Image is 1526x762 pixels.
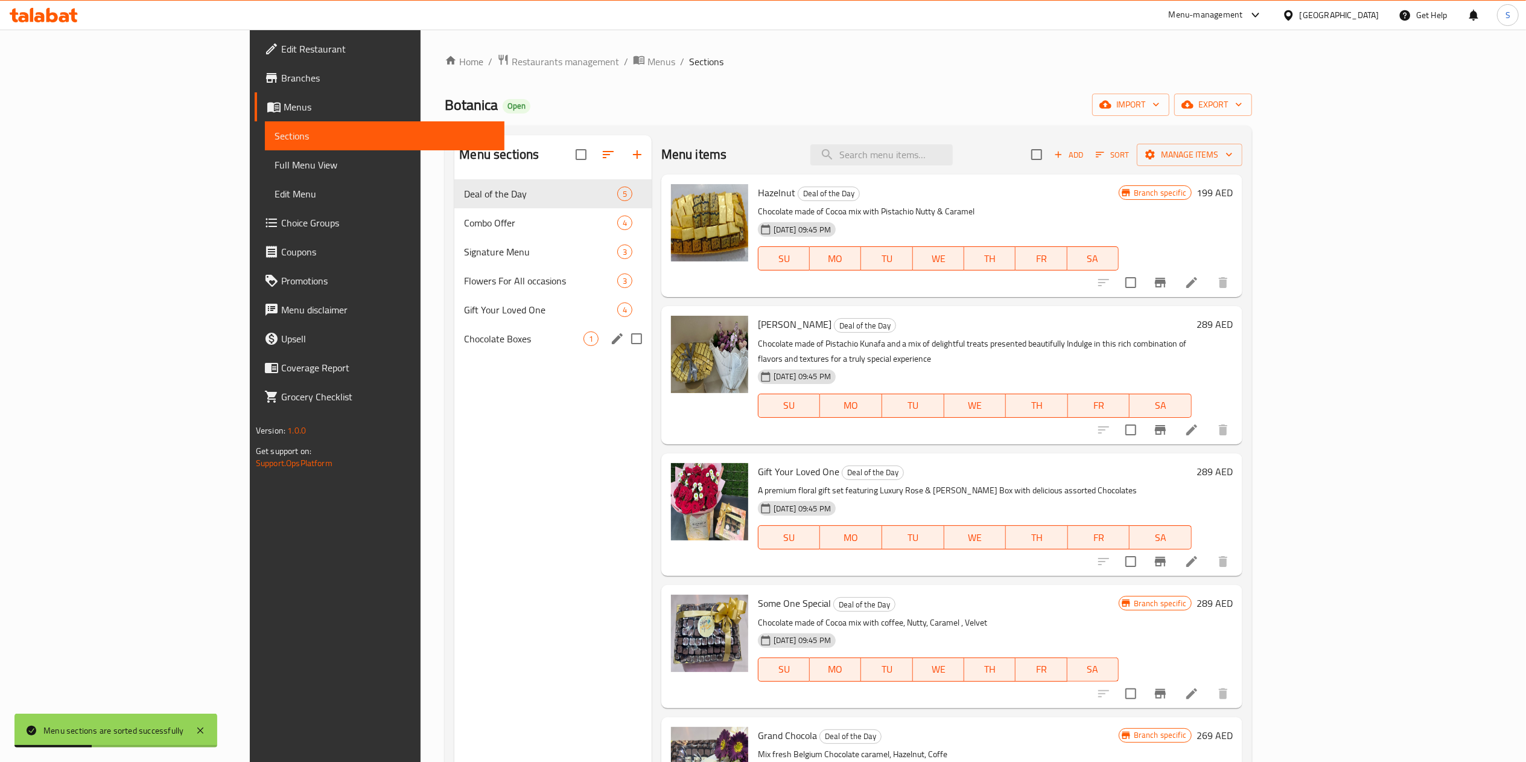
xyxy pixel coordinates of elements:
[820,525,882,549] button: MO
[1118,549,1143,574] span: Select to update
[1052,148,1085,162] span: Add
[1184,687,1199,701] a: Edit menu item
[1209,547,1238,576] button: delete
[820,729,881,743] span: Deal of the Day
[769,224,836,235] span: [DATE] 09:45 PM
[1184,97,1242,112] span: export
[256,455,332,471] a: Support.OpsPlatform
[1209,679,1238,708] button: delete
[633,54,675,69] a: Menus
[445,54,1252,69] nav: breadcrumb
[265,179,504,208] a: Edit Menu
[1146,415,1175,444] button: Branch-specific-item
[861,246,912,271] button: TU
[454,324,651,353] div: Chocolate Boxes1edit
[825,397,877,414] span: MO
[618,188,632,200] span: 5
[1146,547,1175,576] button: Branch-specific-item
[255,92,504,121] a: Menus
[1129,729,1191,741] span: Branch specific
[758,594,831,612] span: Some One Special
[834,598,895,612] span: Deal of the Day
[769,503,836,514] span: [DATE] 09:45 PM
[43,724,183,737] div: Menu sections are sorted successfully
[1006,525,1068,549] button: TH
[255,353,504,382] a: Coverage Report
[769,371,836,382] span: [DATE] 09:45 PM
[1049,146,1088,164] button: Add
[284,100,495,114] span: Menus
[758,204,1119,219] p: Chocolate made of Cocoa mix with Pistachio Nutty & Caramel
[464,245,617,259] span: Signature Menu
[454,174,651,358] nav: Menu sections
[594,140,623,169] span: Sort sections
[464,216,617,230] span: Combo Offer
[454,266,651,295] div: Flowers For All occasions3
[454,295,651,324] div: Gift Your Loved One4
[503,101,530,111] span: Open
[758,246,810,271] button: SU
[1020,661,1062,678] span: FR
[798,187,860,201] div: Deal of the Day
[1006,394,1068,418] button: TH
[618,246,632,258] span: 3
[1129,598,1191,609] span: Branch specific
[763,661,805,678] span: SU
[1197,727,1233,744] h6: 269 AED
[758,483,1192,498] p: A premium floral gift set featuring Luxury Rose & [PERSON_NAME] Box with delicious assorted Choco...
[866,250,908,267] span: TU
[964,246,1016,271] button: TH
[1146,268,1175,297] button: Branch-specific-item
[758,394,821,418] button: SU
[810,144,953,165] input: search
[1169,8,1243,22] div: Menu-management
[1130,525,1192,549] button: SA
[815,250,856,267] span: MO
[834,318,896,333] div: Deal of the Day
[1130,394,1192,418] button: SA
[1137,144,1242,166] button: Manage items
[1146,679,1175,708] button: Branch-specific-item
[949,397,1002,414] span: WE
[464,274,617,288] div: Flowers For All occasions
[255,266,504,295] a: Promotions
[256,443,311,459] span: Get support on:
[281,274,495,288] span: Promotions
[1134,397,1187,414] span: SA
[617,245,632,259] div: items
[1093,146,1132,164] button: Sort
[758,336,1192,367] p: Chocolate made of Pistachio Kunafa and a mix of delightful treats presented beautifully Indulge i...
[1197,316,1233,333] h6: 289 AED
[758,463,839,481] span: Gift Your Loved One
[1024,142,1049,167] span: Select section
[882,525,944,549] button: TU
[1067,246,1119,271] button: SA
[680,54,684,69] li: /
[1068,525,1130,549] button: FR
[758,525,821,549] button: SU
[671,184,748,261] img: Hazelnut
[275,187,495,201] span: Edit Menu
[1016,246,1067,271] button: FR
[689,54,723,69] span: Sections
[647,54,675,69] span: Menus
[464,303,617,317] span: Gift Your Loved One
[842,466,904,480] div: Deal of the Day
[497,54,619,69] a: Restaurants management
[944,525,1006,549] button: WE
[769,635,836,646] span: [DATE] 09:45 PM
[265,121,504,150] a: Sections
[913,658,964,682] button: WE
[949,529,1002,546] span: WE
[758,615,1119,630] p: Chocolate made of Cocoa mix with coffee, Nutty, Caramel , Velvet
[671,463,748,540] img: Gift Your Loved One
[866,661,908,678] span: TU
[584,333,598,345] span: 1
[969,250,1011,267] span: TH
[265,150,504,179] a: Full Menu View
[617,216,632,230] div: items
[887,529,939,546] span: TU
[1134,529,1187,546] span: SA
[944,394,1006,418] button: WE
[275,158,495,172] span: Full Menu View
